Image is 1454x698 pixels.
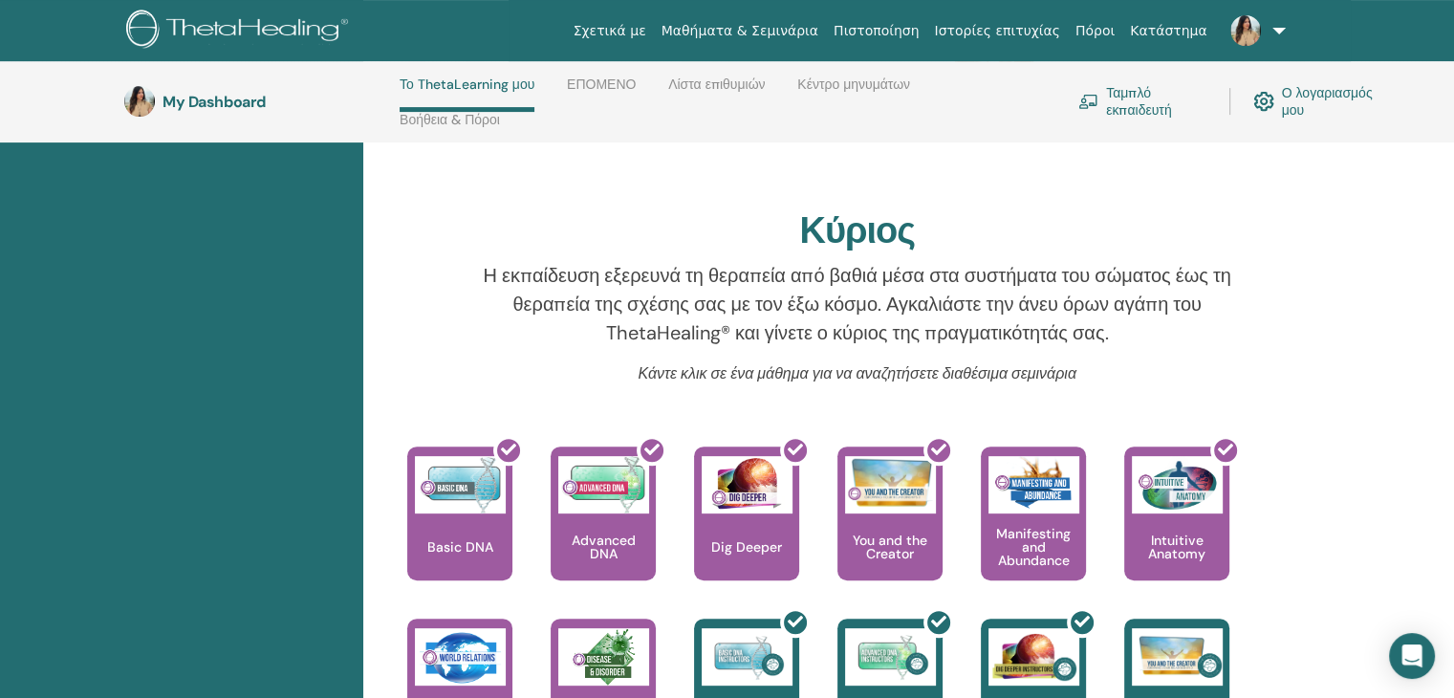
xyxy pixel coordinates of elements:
[668,76,765,107] a: Λίστα επιθυμιών
[1124,534,1229,560] p: Intuitive Anatomy
[1230,15,1261,46] img: default.jpg
[826,13,926,49] a: Πιστοποίηση
[981,447,1086,619] a: Manifesting and Abundance Manifesting and Abundance
[926,13,1067,49] a: Ιστορίες επιτυχίας
[1132,628,1223,686] img: You and the Creator Instructors
[558,628,649,686] img: Disease and Disorder
[477,362,1238,385] p: Κάντε κλικ σε ένα μάθημα για να αναζητήσετε διαθέσιμα σεμινάρια
[415,628,506,686] img: World Relations
[799,209,915,253] h2: Κύριος
[981,527,1086,567] p: Manifesting and Abundance
[1253,80,1384,122] a: Ο λογαριασμός μου
[797,76,910,107] a: Κέντρο μηνυμάτων
[1124,447,1229,619] a: Intuitive Anatomy Intuitive Anatomy
[654,13,826,49] a: Μαθήματα & Σεμινάρια
[558,456,649,513] img: Advanced DNA
[1389,633,1435,679] div: Open Intercom Messenger
[415,456,506,513] img: Basic DNA
[680,102,760,183] p: Εκπαιδευτής
[551,534,656,560] p: Advanced DNA
[551,447,656,619] a: Advanced DNA Advanced DNA
[837,534,943,560] p: You and the Creator
[954,102,1034,183] p: Κύριος
[1132,456,1223,513] img: Intuitive Anatomy
[400,112,500,142] a: Βοήθεια & Πόροι
[126,10,355,53] img: logo.png
[704,540,790,554] p: Dig Deeper
[407,447,512,619] a: Basic DNA Basic DNA
[845,628,936,686] img: Advanced DNA Instructors
[1068,13,1122,49] a: Πόροι
[1228,102,1309,183] p: Πιστοποιητικό Επιστήμης
[1078,94,1098,109] img: chalkboard-teacher.svg
[988,628,1079,686] img: Dig Deeper Instructors
[694,447,799,619] a: Dig Deeper Dig Deeper
[567,76,636,107] a: ΕΠΟΜΕΝΟ
[566,13,654,49] a: Σχετικά με
[702,628,792,686] img: Basic DNA Instructors
[163,93,354,111] h3: My Dashboard
[477,261,1238,347] p: Η εκπαίδευση εξερευνά τη θεραπεία από βαθιά μέσα στα συστήματα του σώματος έως τη θεραπεία της σχ...
[988,456,1079,513] img: Manifesting and Abundance
[837,447,943,619] a: You and the Creator You and the Creator
[405,102,486,183] p: Επαγγελματίας
[400,76,534,112] a: Το ThetaLearning μου
[702,456,792,513] img: Dig Deeper
[845,456,936,509] img: You and the Creator
[1078,80,1206,122] a: Ταμπλό εκπαιδευτή
[1122,13,1214,49] a: Κατάστημα
[1253,87,1273,116] img: cog.svg
[124,86,155,117] img: default.jpg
